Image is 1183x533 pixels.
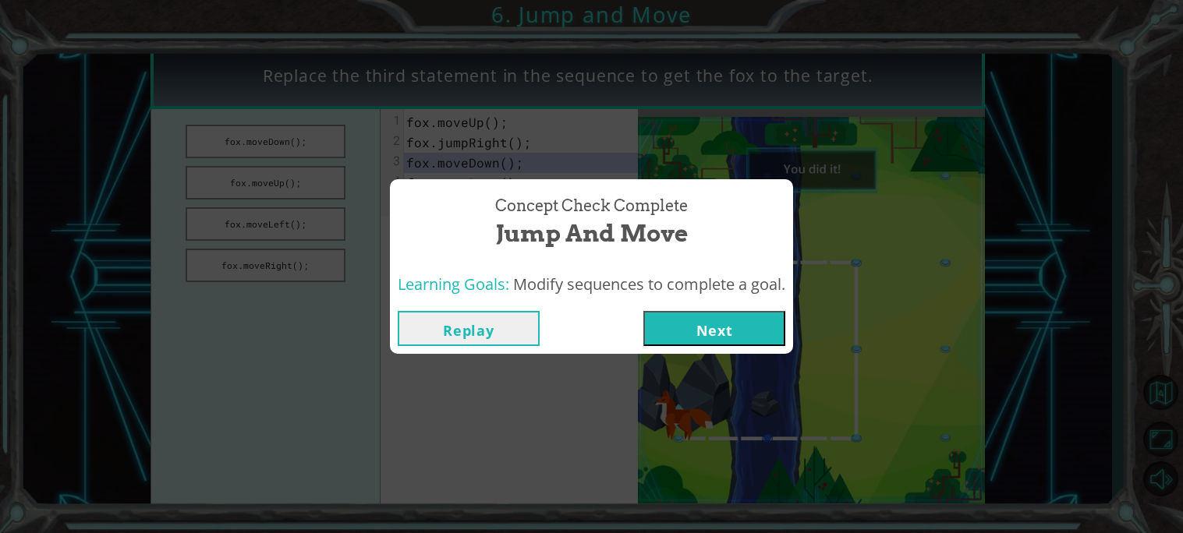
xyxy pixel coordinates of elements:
span: Concept Check Complete [495,195,688,217]
span: Jump and Move [496,217,688,250]
button: Next [643,311,785,346]
span: Modify sequences to complete a goal. [513,274,785,295]
span: Learning Goals: [398,274,509,295]
button: Replay [398,311,540,346]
